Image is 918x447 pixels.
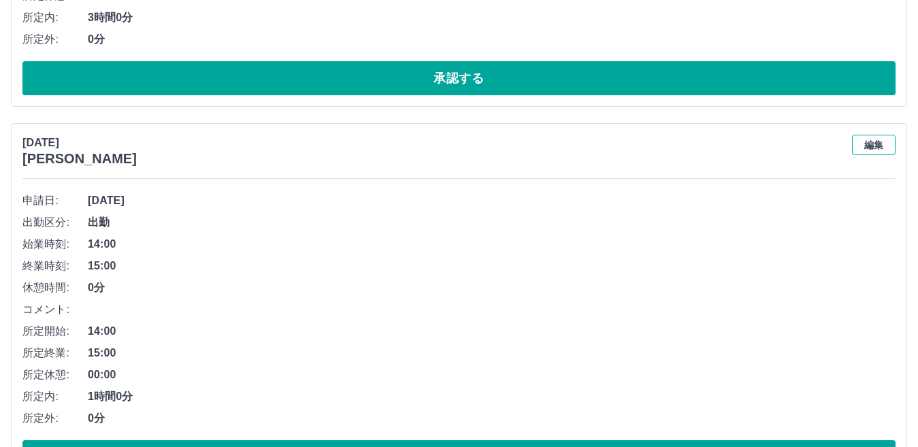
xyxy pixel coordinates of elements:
button: 承認する [22,61,896,95]
span: 所定外: [22,31,88,48]
span: 0分 [88,280,896,296]
span: 所定内: [22,388,88,405]
span: 3時間0分 [88,10,896,26]
button: 編集 [852,135,896,155]
span: 所定終業: [22,345,88,361]
span: 出勤 [88,214,896,231]
span: 0分 [88,31,896,48]
span: 14:00 [88,236,896,252]
span: 15:00 [88,345,896,361]
span: 所定休憩: [22,367,88,383]
span: 申請日: [22,193,88,209]
span: 休憩時間: [22,280,88,296]
span: 00:00 [88,367,896,383]
span: コメント: [22,301,88,318]
span: 0分 [88,410,896,427]
span: 終業時刻: [22,258,88,274]
span: 14:00 [88,323,896,340]
span: [DATE] [88,193,896,209]
span: 所定開始: [22,323,88,340]
p: [DATE] [22,135,137,151]
span: 1時間0分 [88,388,896,405]
h3: [PERSON_NAME] [22,151,137,167]
span: 所定内: [22,10,88,26]
span: 所定外: [22,410,88,427]
span: 15:00 [88,258,896,274]
span: 出勤区分: [22,214,88,231]
span: 始業時刻: [22,236,88,252]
